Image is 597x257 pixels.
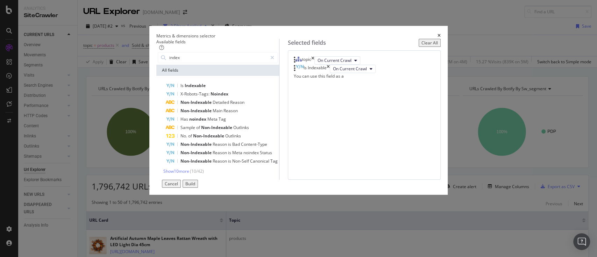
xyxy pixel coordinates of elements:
[294,65,435,73] div: Is IndexabletimesOn Current Crawl
[180,99,213,105] span: Non-Indexable
[207,116,219,122] span: Meta
[156,65,279,76] div: All fields
[185,181,195,187] div: Build
[294,56,435,65] div: topictimesOn Current Crawl
[421,40,438,46] div: Clear All
[180,91,211,97] span: X-Robots-Tags:
[302,56,311,65] div: topic
[163,168,189,174] span: Show 10 more
[162,180,181,188] button: Cancel
[288,39,326,47] div: Selected fields
[156,33,215,39] div: Metrics & dimensions selector
[230,99,244,105] span: Reason
[225,133,241,139] span: Outlinks
[188,133,193,139] span: of
[250,158,270,164] span: Canonical
[213,108,223,114] span: Main
[165,181,178,187] div: Cancel
[419,39,441,47] button: Clear All
[190,168,204,174] span: ( 10 / 42 )
[438,33,441,39] div: times
[180,83,185,88] span: Is
[270,158,278,164] span: Tag
[228,141,232,147] span: is
[201,124,233,130] span: Non-Indexable
[156,39,279,45] div: Available fields
[213,150,228,156] span: Reason
[314,56,360,65] button: On Current Crawl
[169,52,267,63] input: Search by field name
[180,141,213,147] span: Non-Indexable
[185,83,206,88] span: Indexable
[213,141,228,147] span: Reason
[180,108,213,114] span: Non-Indexable
[219,116,226,122] span: Tag
[304,65,327,73] div: Is Indexable
[213,99,230,105] span: Detailed
[193,133,225,139] span: Non-Indexable
[149,26,448,195] div: modal
[241,141,267,147] span: Content-Type
[327,65,330,73] div: times
[180,150,213,156] span: Non-Indexable
[311,56,314,65] div: times
[180,133,188,139] span: No.
[180,124,196,130] span: Sample
[196,124,201,130] span: of
[228,158,232,164] span: is
[333,66,367,72] span: On Current Crawl
[232,158,250,164] span: Non-Self
[211,91,228,97] span: Noindex
[573,233,590,250] div: Open Intercom Messenger
[180,116,189,122] span: Has
[233,124,249,130] span: Outlinks
[260,150,272,156] span: Status
[183,180,198,188] button: Build
[180,158,213,164] span: Non-Indexable
[318,57,351,63] span: On Current Crawl
[330,65,376,73] button: On Current Crawl
[223,108,238,114] span: Reason
[213,158,228,164] span: Reason
[232,150,243,156] span: Meta
[189,116,207,122] span: noindex
[228,150,232,156] span: is
[294,73,435,79] div: You can use this field as a
[232,141,241,147] span: Bad
[243,150,260,156] span: noindex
